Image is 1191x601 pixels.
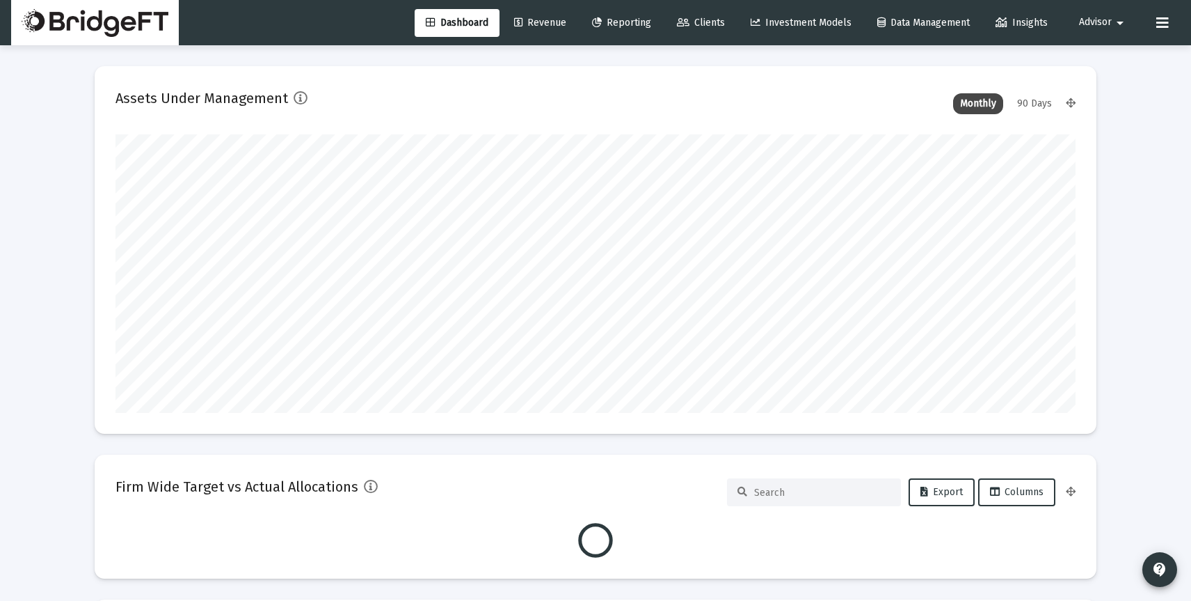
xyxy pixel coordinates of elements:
[677,17,725,29] span: Clients
[415,9,499,37] a: Dashboard
[866,9,981,37] a: Data Management
[592,17,651,29] span: Reporting
[920,486,963,498] span: Export
[115,476,358,498] h2: Firm Wide Target vs Actual Allocations
[877,17,970,29] span: Data Management
[426,17,488,29] span: Dashboard
[115,87,288,109] h2: Assets Under Management
[909,478,975,506] button: Export
[990,486,1044,498] span: Columns
[581,9,662,37] a: Reporting
[984,9,1059,37] a: Insights
[514,17,566,29] span: Revenue
[953,93,1003,114] div: Monthly
[1151,561,1168,578] mat-icon: contact_support
[996,17,1048,29] span: Insights
[740,9,863,37] a: Investment Models
[1010,93,1059,114] div: 90 Days
[22,9,168,37] img: Dashboard
[666,9,736,37] a: Clients
[1112,9,1128,37] mat-icon: arrow_drop_down
[1062,8,1145,36] button: Advisor
[1079,17,1112,29] span: Advisor
[978,478,1055,506] button: Columns
[503,9,577,37] a: Revenue
[751,17,852,29] span: Investment Models
[754,487,890,499] input: Search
